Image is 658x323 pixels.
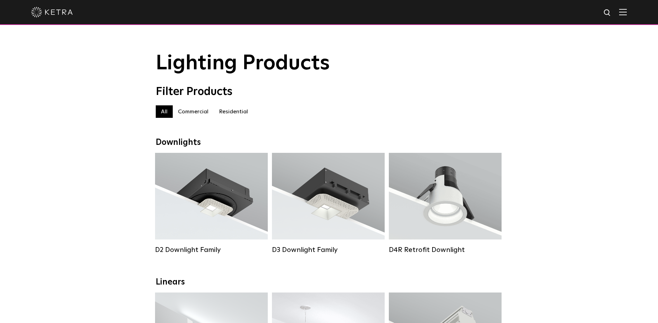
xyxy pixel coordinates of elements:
label: Commercial [173,105,214,118]
div: D3 Downlight Family [272,246,385,254]
label: Residential [214,105,253,118]
a: D3 Downlight Family Lumen Output:700 / 900 / 1100Colors:White / Black / Silver / Bronze / Paintab... [272,153,385,254]
a: D4R Retrofit Downlight Lumen Output:800Colors:White / BlackBeam Angles:15° / 25° / 40° / 60°Watta... [389,153,502,254]
label: All [156,105,173,118]
span: Lighting Products [156,53,330,74]
div: Linears [156,277,503,287]
img: ketra-logo-2019-white [31,7,73,17]
div: Downlights [156,138,503,148]
img: search icon [603,9,612,17]
img: Hamburger%20Nav.svg [619,9,627,15]
div: D4R Retrofit Downlight [389,246,502,254]
div: Filter Products [156,85,503,98]
a: D2 Downlight Family Lumen Output:1200Colors:White / Black / Gloss Black / Silver / Bronze / Silve... [155,153,268,254]
div: D2 Downlight Family [155,246,268,254]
